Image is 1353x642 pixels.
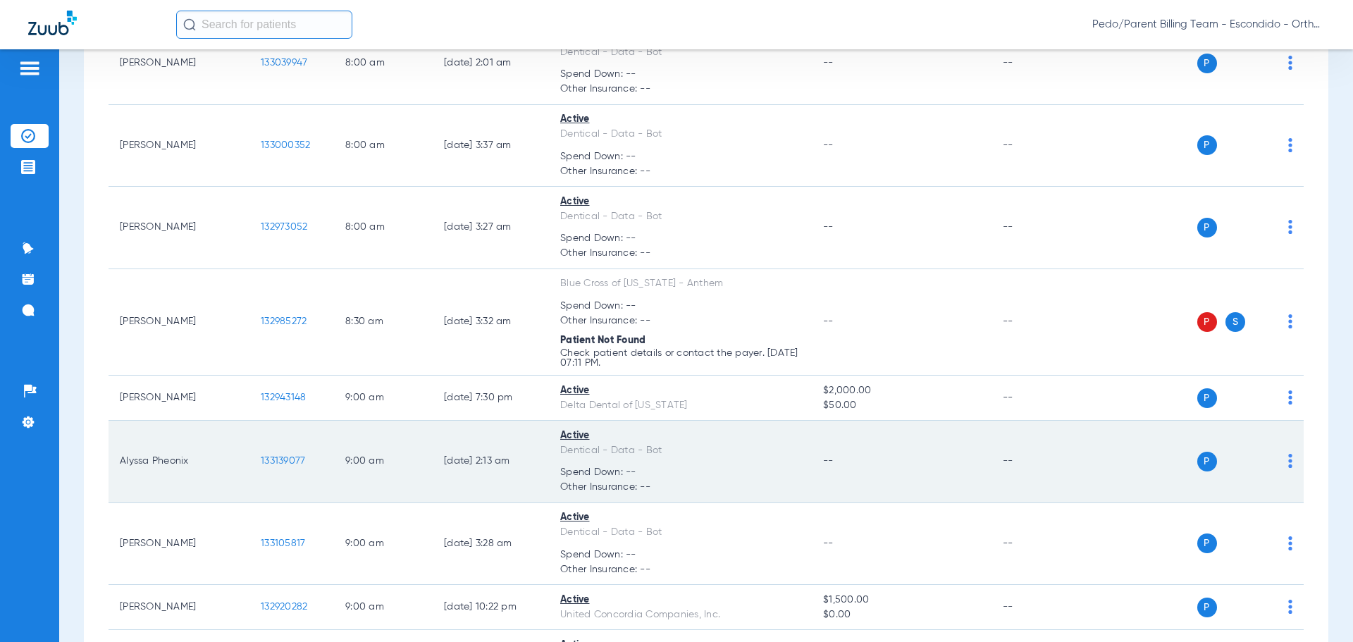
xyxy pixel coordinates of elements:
p: Check patient details or contact the payer. [DATE] 07:11 PM. [560,348,801,368]
img: Search Icon [183,18,196,31]
td: 8:30 AM [334,269,433,376]
img: group-dot-blue.svg [1288,314,1292,328]
td: [PERSON_NAME] [109,269,249,376]
span: 132973052 [261,222,307,232]
span: 132920282 [261,602,307,612]
td: [DATE] 3:28 AM [433,503,549,586]
div: Dentical - Data - Bot [560,443,801,458]
span: 133000352 [261,140,310,150]
div: Delta Dental of [US_STATE] [560,398,801,413]
td: -- [991,23,1087,105]
span: $2,000.00 [823,383,980,398]
span: -- [823,140,834,150]
span: -- [823,316,834,326]
span: P [1197,54,1217,73]
span: Spend Down: -- [560,465,801,480]
td: 8:00 AM [334,105,433,187]
td: [PERSON_NAME] [109,585,249,630]
div: Dentical - Data - Bot [560,525,801,540]
div: Active [560,593,801,607]
td: -- [991,585,1087,630]
td: [DATE] 7:30 PM [433,376,549,421]
img: Zuub Logo [28,11,77,35]
img: group-dot-blue.svg [1288,138,1292,152]
iframe: Chat Widget [1283,574,1353,642]
span: P [1197,312,1217,332]
td: [DATE] 3:32 AM [433,269,549,376]
span: Patient Not Found [560,335,645,345]
td: [PERSON_NAME] [109,187,249,269]
td: 9:00 AM [334,421,433,503]
td: 8:00 AM [334,187,433,269]
div: Active [560,383,801,398]
td: Alyssa Pheonix [109,421,249,503]
span: Spend Down: -- [560,548,801,562]
td: [PERSON_NAME] [109,23,249,105]
span: 132985272 [261,316,307,326]
td: 8:00 AM [334,23,433,105]
td: [PERSON_NAME] [109,503,249,586]
span: -- [823,222,834,232]
td: [DATE] 3:27 AM [433,187,549,269]
td: 9:00 AM [334,503,433,586]
img: group-dot-blue.svg [1288,454,1292,468]
td: -- [991,269,1087,376]
span: P [1197,452,1217,471]
span: $0.00 [823,607,980,622]
span: -- [823,538,834,548]
span: Spend Down: -- [560,299,801,314]
td: 9:00 AM [334,585,433,630]
img: group-dot-blue.svg [1288,56,1292,70]
span: 133039947 [261,58,307,68]
td: [DATE] 2:13 AM [433,421,549,503]
td: -- [991,503,1087,586]
td: [PERSON_NAME] [109,376,249,421]
div: Active [560,428,801,443]
div: United Concordia Companies, Inc. [560,607,801,622]
td: [DATE] 10:22 PM [433,585,549,630]
span: Other Insurance: -- [560,246,801,261]
span: P [1197,598,1217,617]
span: Spend Down: -- [560,231,801,246]
div: Dentical - Data - Bot [560,209,801,224]
td: 9:00 AM [334,376,433,421]
div: Active [560,510,801,525]
span: Pedo/Parent Billing Team - Escondido - Ortho | The Super Dentists [1092,18,1325,32]
td: [PERSON_NAME] [109,105,249,187]
span: Other Insurance: -- [560,82,801,97]
div: Dentical - Data - Bot [560,45,801,60]
span: $1,500.00 [823,593,980,607]
span: P [1197,218,1217,237]
span: Other Insurance: -- [560,480,801,495]
span: Spend Down: -- [560,149,801,164]
td: -- [991,421,1087,503]
div: Blue Cross of [US_STATE] - Anthem [560,276,801,291]
img: group-dot-blue.svg [1288,390,1292,405]
td: -- [991,187,1087,269]
span: Other Insurance: -- [560,164,801,179]
span: P [1197,135,1217,155]
span: $50.00 [823,398,980,413]
span: P [1197,388,1217,408]
img: group-dot-blue.svg [1288,220,1292,234]
span: Other Insurance: -- [560,562,801,577]
span: 132943148 [261,393,306,402]
img: group-dot-blue.svg [1288,536,1292,550]
span: S [1225,312,1245,332]
span: Other Insurance: -- [560,314,801,328]
div: Active [560,112,801,127]
span: P [1197,533,1217,553]
span: -- [823,58,834,68]
td: -- [991,105,1087,187]
td: [DATE] 2:01 AM [433,23,549,105]
div: Active [560,195,801,209]
td: -- [991,376,1087,421]
span: Spend Down: -- [560,67,801,82]
span: 133139077 [261,456,305,466]
input: Search for patients [176,11,352,39]
span: -- [823,456,834,466]
img: hamburger-icon [18,60,41,77]
td: [DATE] 3:37 AM [433,105,549,187]
span: 133105817 [261,538,305,548]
